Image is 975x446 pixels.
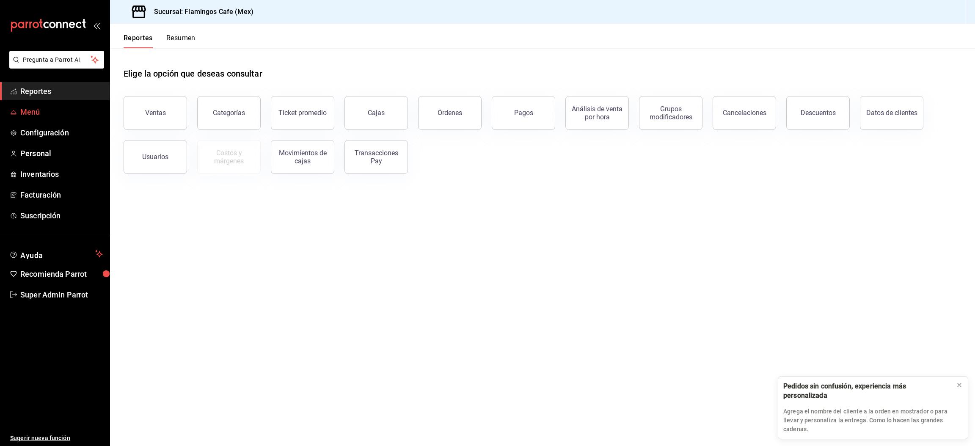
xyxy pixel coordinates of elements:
[278,109,327,117] div: Ticket promedio
[276,149,329,165] div: Movimientos de cajas
[639,96,702,130] button: Grupos modificadores
[565,96,629,130] button: Análisis de venta por hora
[124,96,187,130] button: Ventas
[197,96,261,130] button: Categorías
[271,96,334,130] button: Ticket promedio
[20,210,103,221] span: Suscripción
[20,85,103,97] span: Reportes
[20,189,103,201] span: Facturación
[10,434,103,443] span: Sugerir nueva función
[124,34,196,48] div: navigation tabs
[866,109,917,117] div: Datos de clientes
[418,96,482,130] button: Órdenes
[203,149,255,165] div: Costos y márgenes
[644,105,697,121] div: Grupos modificadores
[20,148,103,159] span: Personal
[93,22,100,29] button: open_drawer_menu
[801,109,836,117] div: Descuentos
[514,109,533,117] div: Pagos
[344,96,408,130] button: Cajas
[124,140,187,174] button: Usuarios
[368,109,385,117] div: Cajas
[197,140,261,174] button: Contrata inventarios para ver este reporte
[6,61,104,70] a: Pregunta a Parrot AI
[20,127,103,138] span: Configuración
[350,149,402,165] div: Transacciones Pay
[142,153,168,161] div: Usuarios
[166,34,196,48] button: Resumen
[783,382,949,400] div: Pedidos sin confusión, experiencia más personalizada
[344,140,408,174] button: Transacciones Pay
[492,96,555,130] button: Pagos
[786,96,850,130] button: Descuentos
[20,249,92,259] span: Ayuda
[860,96,923,130] button: Datos de clientes
[271,140,334,174] button: Movimientos de cajas
[147,7,253,17] h3: Sucursal: Flamingos Cafe (Mex)
[723,109,766,117] div: Cancelaciones
[213,109,245,117] div: Categorías
[20,268,103,280] span: Recomienda Parrot
[20,168,103,180] span: Inventarios
[23,55,91,64] span: Pregunta a Parrot AI
[713,96,776,130] button: Cancelaciones
[124,34,153,48] button: Reportes
[20,289,103,300] span: Super Admin Parrot
[571,105,623,121] div: Análisis de venta por hora
[20,106,103,118] span: Menú
[145,109,166,117] div: Ventas
[438,109,462,117] div: Órdenes
[124,67,262,80] h1: Elige la opción que deseas consultar
[9,51,104,69] button: Pregunta a Parrot AI
[783,407,963,434] p: Agrega el nombre del cliente a la orden en mostrador o para llevar y personaliza la entrega. Como...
